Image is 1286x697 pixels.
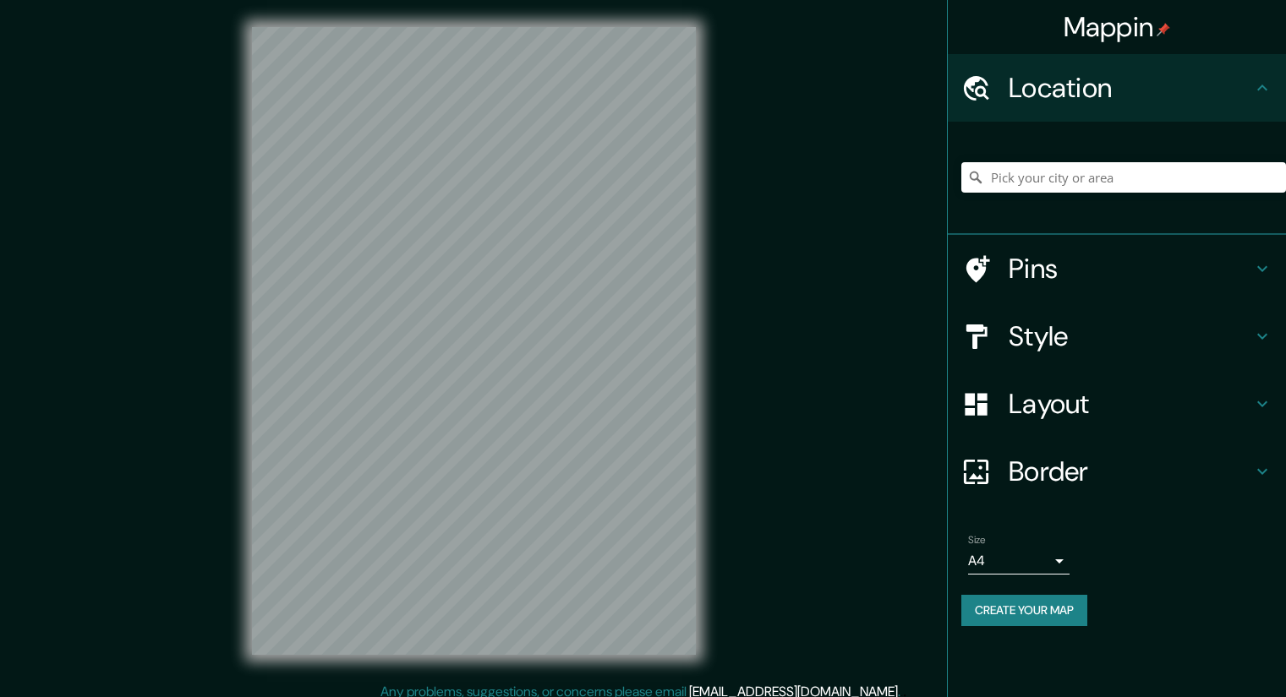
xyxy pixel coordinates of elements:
[948,438,1286,505] div: Border
[1009,387,1252,421] h4: Layout
[948,302,1286,370] div: Style
[948,370,1286,438] div: Layout
[961,162,1286,193] input: Pick your city or area
[252,27,696,655] canvas: Map
[968,533,986,547] label: Size
[1064,10,1171,44] h4: Mappin
[961,595,1087,626] button: Create your map
[1009,252,1252,286] h4: Pins
[1157,23,1170,36] img: pin-icon.png
[1009,455,1252,488] h4: Border
[1009,319,1252,353] h4: Style
[968,547,1070,574] div: A4
[948,54,1286,122] div: Location
[948,235,1286,302] div: Pins
[1009,71,1252,105] h4: Location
